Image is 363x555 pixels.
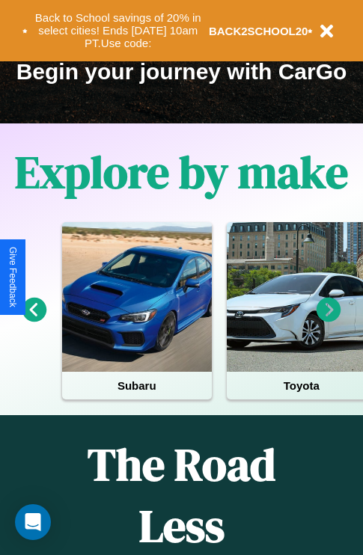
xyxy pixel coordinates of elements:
[28,7,209,54] button: Back to School savings of 20% in select cities! Ends [DATE] 10am PT.Use code:
[209,25,308,37] b: BACK2SCHOOL20
[7,247,18,307] div: Give Feedback
[15,504,51,540] div: Open Intercom Messenger
[62,372,212,399] h4: Subaru
[15,141,348,203] h1: Explore by make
